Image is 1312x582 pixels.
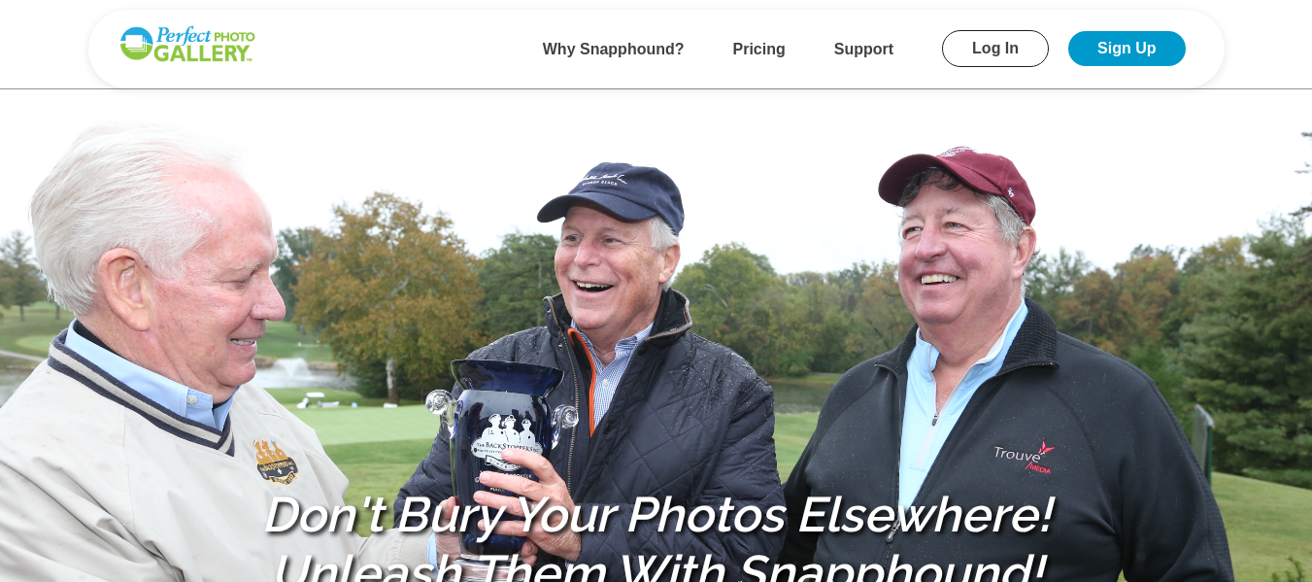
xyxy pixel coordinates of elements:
[942,30,1049,67] a: Log In
[1068,31,1185,66] a: Sign Up
[543,41,685,57] a: Why Snapphound?
[118,24,257,64] img: Snapphound Logo
[834,41,893,57] a: Support
[733,41,786,57] a: Pricing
